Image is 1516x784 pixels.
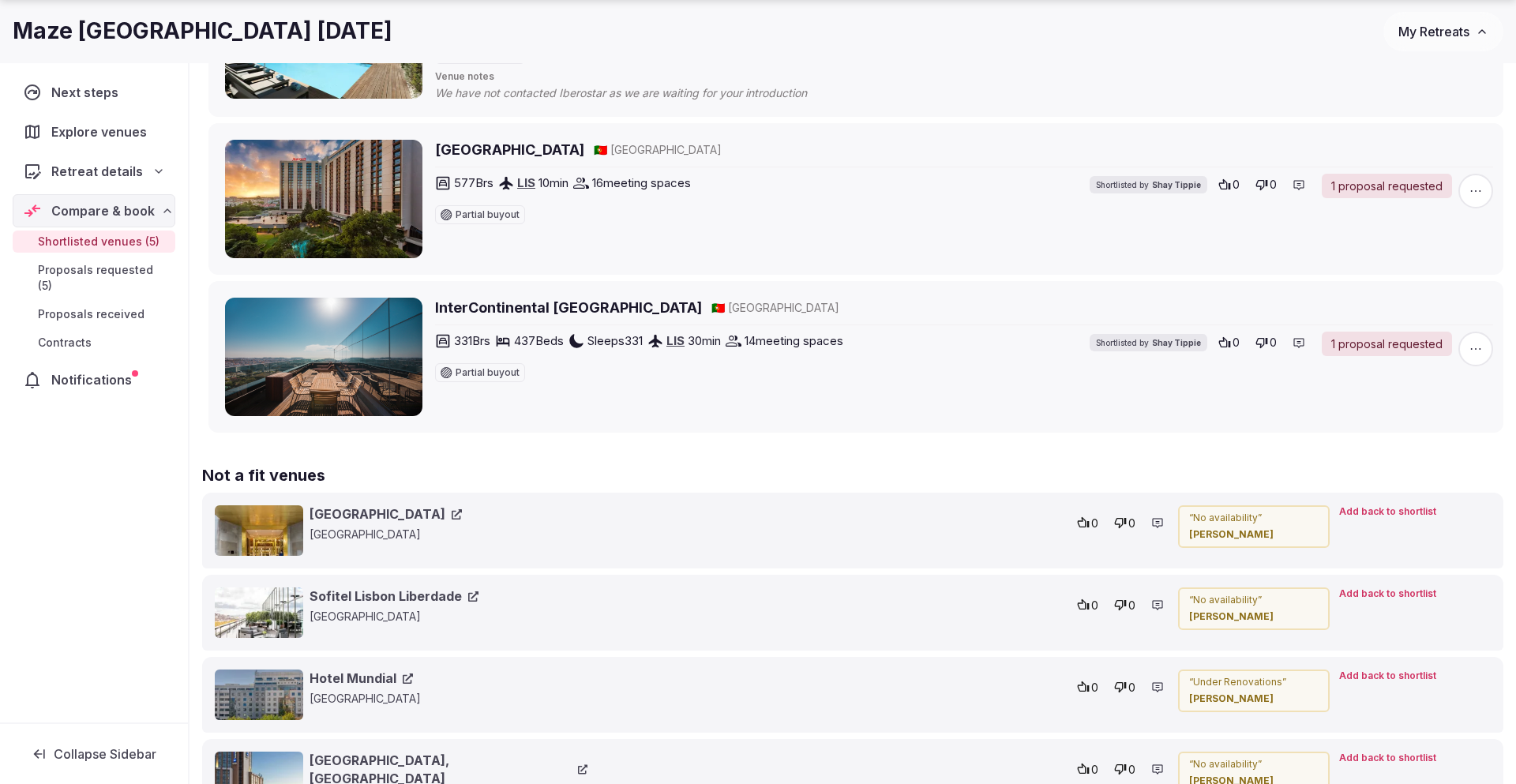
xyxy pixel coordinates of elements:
h2: Not a fit venues [202,464,1503,486]
span: Shortlisted venues (5) [38,234,159,249]
span: 0 [1091,516,1098,531]
span: 0 [1233,177,1240,193]
a: Proposals received [13,303,175,325]
span: 0 [1128,762,1135,778]
a: Shortlisted venues (5) [13,231,175,253]
span: 10 min [538,174,568,191]
span: Explore venues [51,122,153,141]
img: Sofitel Lisbon Liberdade cover photo [215,587,303,638]
span: 0 [1128,516,1135,531]
span: Collapse Sidebar [54,746,156,762]
span: 0 [1091,598,1098,613]
span: Next steps [51,83,125,102]
span: [GEOGRAPHIC_DATA] [728,300,839,316]
a: Contracts [13,332,175,354]
p: “ No availability ” [1189,512,1319,525]
span: My Retreats [1398,24,1469,39]
span: 🇵🇹 [711,301,725,314]
span: 0 [1233,335,1240,351]
button: 🇵🇹 [711,300,725,316]
button: 0 [1109,676,1140,698]
button: My Retreats [1383,12,1503,51]
button: 0 [1072,594,1103,616]
span: Add back to shortlist [1339,587,1436,601]
button: 0 [1251,174,1281,196]
a: Notifications [13,363,175,396]
span: Partial buyout [456,368,520,377]
span: 577 Brs [454,174,493,191]
button: 0 [1072,758,1103,780]
cite: [PERSON_NAME] [1189,610,1319,624]
button: 0 [1072,676,1103,698]
span: Shay Tippie [1152,337,1201,348]
h1: Maze [GEOGRAPHIC_DATA] [DATE] [13,16,392,47]
span: Shay Tippie [1152,179,1201,190]
button: Collapse Sidebar [13,737,175,771]
span: Proposals received [38,306,144,322]
span: Retreat details [51,162,143,181]
a: 1 proposal requested [1322,332,1452,357]
span: Sleeps 331 [587,332,643,349]
span: Compare & book [51,201,155,220]
button: 0 [1109,512,1140,534]
span: 0 [1128,680,1135,696]
span: 0 [1270,335,1277,351]
a: 1 proposal requested [1322,174,1452,199]
span: [GEOGRAPHIC_DATA] [610,142,722,158]
span: Notifications [51,370,138,389]
span: 14 meeting spaces [745,332,843,349]
img: Lisbon Marriott Hotel [225,140,422,258]
span: Partial buyout [456,210,520,219]
span: Contracts [38,335,92,351]
button: 0 [1109,594,1140,616]
div: Shortlisted by [1090,334,1207,351]
span: 437 Beds [514,332,564,349]
a: Hotel Mundial [310,670,413,687]
a: LIS [517,175,535,190]
button: 0 [1251,332,1281,354]
span: Add back to shortlist [1339,752,1436,765]
a: LIS [666,333,685,348]
span: 331 Brs [454,332,490,349]
a: [GEOGRAPHIC_DATA] [435,140,584,159]
p: [GEOGRAPHIC_DATA] [310,609,587,625]
a: Next steps [13,76,175,109]
span: Proposals requested (5) [38,262,169,294]
span: 🇵🇹 [594,143,607,156]
span: 16 meeting spaces [592,174,691,191]
span: Add back to shortlist [1339,670,1436,683]
button: 0 [1214,332,1244,354]
img: Tivoli Avenida Liberdade Lisboa cover photo [215,505,303,556]
cite: [PERSON_NAME] [1189,528,1319,542]
span: Venue notes [435,70,1493,84]
p: “ No availability ” [1189,594,1319,607]
span: 0 [1270,177,1277,193]
cite: [PERSON_NAME] [1189,692,1319,706]
span: 0 [1128,598,1135,613]
button: 0 [1214,174,1244,196]
img: Hotel Mundial cover photo [215,670,303,720]
span: 30 min [688,332,721,349]
span: 0 [1091,680,1098,696]
p: [GEOGRAPHIC_DATA] [310,691,587,707]
a: Proposals requested (5) [13,259,175,297]
p: “ No availability ” [1189,758,1319,771]
a: [GEOGRAPHIC_DATA] [310,505,462,523]
p: [GEOGRAPHIC_DATA] [310,527,587,542]
a: InterContinental [GEOGRAPHIC_DATA] [435,298,702,317]
button: 0 [1109,758,1140,780]
a: Sofitel Lisbon Liberdade [310,587,478,605]
button: 0 [1072,512,1103,534]
div: Shortlisted by [1090,176,1207,193]
button: 🇵🇹 [594,142,607,158]
a: Explore venues [13,115,175,148]
span: We have not contacted Iberostar as we are waiting for your introduction [435,85,839,101]
span: Add back to shortlist [1339,505,1436,519]
img: InterContinental Lisbon [225,298,422,416]
span: 0 [1091,762,1098,778]
p: “ Under Renovations ” [1189,676,1319,689]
